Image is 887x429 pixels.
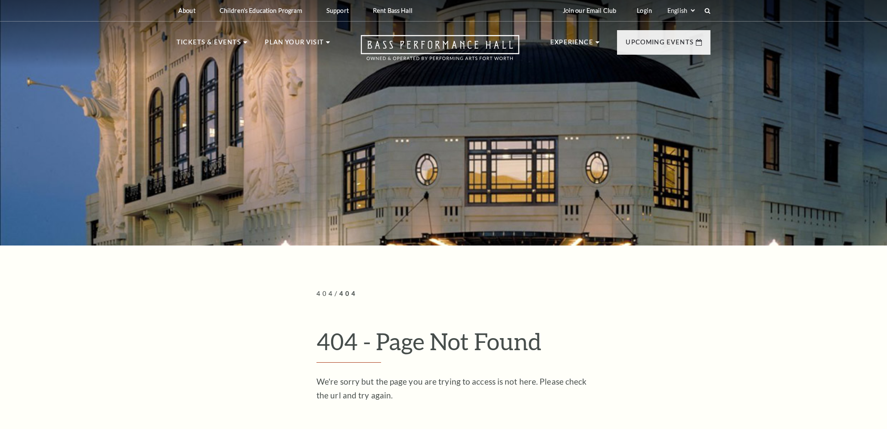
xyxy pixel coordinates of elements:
p: Upcoming Events [626,37,694,53]
h1: 404 - Page Not Found [316,327,710,363]
p: Tickets & Events [177,37,241,53]
p: Children's Education Program [220,7,302,14]
p: Support [326,7,349,14]
span: 404 [316,290,335,297]
select: Select: [666,6,696,15]
p: About [178,7,195,14]
p: Rent Bass Hall [373,7,412,14]
p: Plan Your Visit [265,37,324,53]
p: / [316,289,710,299]
p: We're sorry but the page you are trying to access is not here. Please check the url and try again. [316,375,596,402]
p: Experience [550,37,593,53]
span: 404 [339,290,357,297]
